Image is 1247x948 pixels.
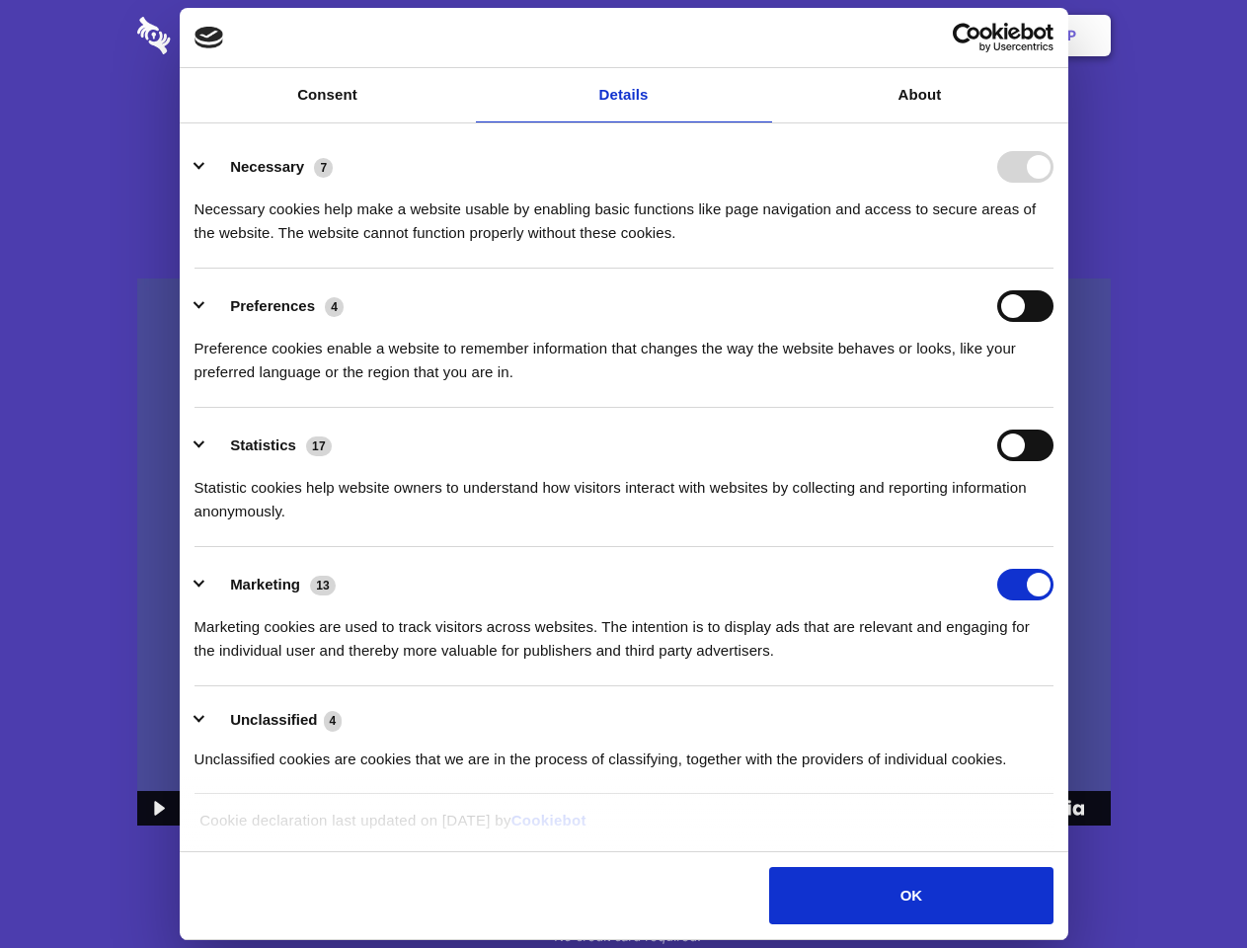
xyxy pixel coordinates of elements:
a: About [772,68,1068,122]
div: Marketing cookies are used to track visitors across websites. The intention is to display ads tha... [195,600,1053,663]
span: 17 [306,436,332,456]
img: logo-wordmark-white-trans-d4663122ce5f474addd5e946df7df03e33cb6a1c49d2221995e7729f52c070b2.svg [137,17,306,54]
button: Necessary (7) [195,151,346,183]
div: Preference cookies enable a website to remember information that changes the way the website beha... [195,322,1053,384]
div: Necessary cookies help make a website usable by enabling basic functions like page navigation and... [195,183,1053,245]
label: Statistics [230,436,296,453]
a: Details [476,68,772,122]
label: Necessary [230,158,304,175]
div: Cookie declaration last updated on [DATE] by [185,809,1062,847]
button: Preferences (4) [195,290,356,322]
label: Marketing [230,576,300,592]
button: OK [769,867,1052,924]
a: Consent [180,68,476,122]
a: Usercentrics Cookiebot - opens in a new window [881,23,1053,52]
div: Unclassified cookies are cookies that we are in the process of classifying, together with the pro... [195,733,1053,771]
span: 4 [325,297,344,317]
img: Sharesecret [137,278,1111,827]
label: Preferences [230,297,315,314]
img: logo [195,27,224,48]
a: Pricing [580,5,665,66]
button: Play Video [137,791,178,826]
a: Login [896,5,981,66]
a: Contact [801,5,892,66]
div: Statistic cookies help website owners to understand how visitors interact with websites by collec... [195,461,1053,523]
span: 4 [324,711,343,731]
button: Statistics (17) [195,430,345,461]
span: 7 [314,158,333,178]
iframe: Drift Widget Chat Controller [1148,849,1223,924]
h4: Auto-redaction of sensitive data, encrypted data sharing and self-destructing private chats. Shar... [137,180,1111,245]
span: 13 [310,576,336,595]
h1: Eliminate Slack Data Loss. [137,89,1111,160]
button: Unclassified (4) [195,708,354,733]
a: Cookiebot [511,812,586,829]
button: Marketing (13) [195,569,349,600]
